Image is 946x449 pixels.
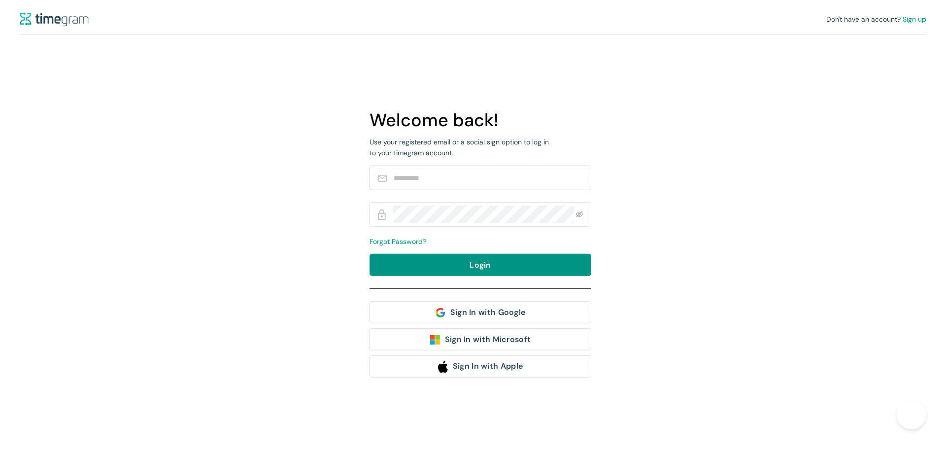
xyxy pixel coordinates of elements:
[20,12,89,27] img: logo
[378,209,386,220] img: Password%20icon.e6694d69a3b8da29ba6a8b8d8359ce16.svg
[453,360,523,372] span: Sign In with Apple
[370,137,554,158] div: Use your registered email or a social sign option to log in to your timegram account
[370,254,591,276] button: Login
[438,360,448,373] img: apple_logo.svg.d3405fc89ec32574d3f8fcfecea41810.svg
[445,333,531,345] span: Sign In with Microsoft
[430,335,440,345] img: microsoft_symbol.svg.7adfcf4148f1340ac07bbd622f15fa9b.svg
[370,106,633,134] h1: Welcome back!
[370,355,591,378] button: Sign In with Apple
[370,301,591,323] button: Sign In with Google
[826,14,926,25] div: Don't have an account?
[897,400,926,429] iframe: Toggle Customer Support
[576,211,583,218] span: eye-invisible
[370,328,591,350] button: Sign In with Microsoft
[436,308,445,318] img: Google%20icon.929585cbd2113aa567ae39ecc8c7a1ec.svg
[903,15,926,24] span: Sign up
[378,175,387,182] img: workEmail.b6d5193ac24512bb5ed340f0fc694c1d.svg
[450,306,526,318] span: Sign In with Google
[470,259,491,271] span: Login
[370,237,426,246] span: Forgot Password?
